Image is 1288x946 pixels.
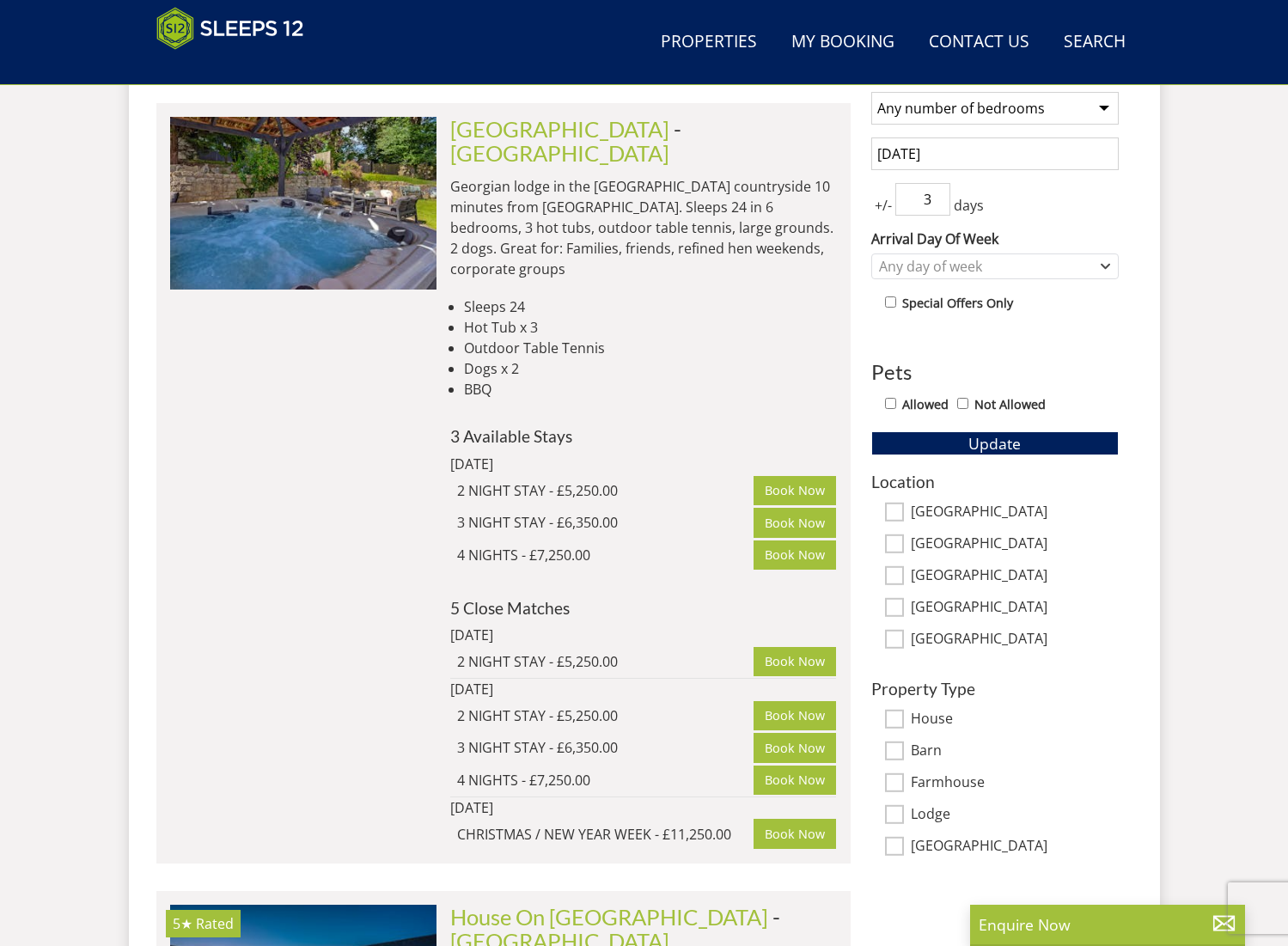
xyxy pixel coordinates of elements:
[911,599,1119,618] label: [GEOGRAPHIC_DATA]
[784,23,901,62] a: My Booking
[450,625,682,645] div: [DATE]
[457,824,754,845] div: CHRISTMAS / NEW YEAR WEEK - £11,250.00
[754,701,836,730] a: Book Now
[148,60,328,75] iframe: Customer reviews powered by Trustpilot
[450,797,682,818] div: [DATE]
[754,508,836,537] a: Book Now
[457,651,754,672] div: 2 NIGHT STAY - £5,250.00
[902,395,949,414] label: Allowed
[911,742,1119,761] label: Barn
[950,195,987,216] span: days
[654,23,764,62] a: Properties
[464,317,837,338] li: Hot Tub x 3
[911,535,1119,554] label: [GEOGRAPHIC_DATA]
[754,733,836,762] a: Book Now
[464,296,837,317] li: Sleeps 24
[979,913,1236,936] p: Enquire Now
[457,705,754,726] div: 2 NIGHT STAY - £5,250.00
[871,229,1119,249] label: Arrival Day Of Week
[450,176,837,279] p: Georgian lodge in the [GEOGRAPHIC_DATA] countryside 10 minutes from [GEOGRAPHIC_DATA]. Sleeps 24 ...
[464,379,837,400] li: BBQ
[911,806,1119,825] label: Lodge
[173,914,192,933] span: House On The Hill has a 5 star rating under the Quality in Tourism Scheme
[450,599,837,617] h4: 5 Close Matches
[450,454,682,474] div: [DATE]
[871,431,1119,455] button: Update
[450,904,768,930] a: House On [GEOGRAPHIC_DATA]
[911,711,1119,729] label: House
[871,137,1119,170] input: Arrival Date
[911,774,1119,793] label: Farmhouse
[754,766,836,795] a: Book Now
[754,476,836,505] a: Book Now
[871,473,1119,491] h3: Location
[922,23,1036,62] a: Contact Us
[1057,23,1132,62] a: Search
[871,680,1119,698] h3: Property Type
[974,395,1046,414] label: Not Allowed
[450,116,681,166] span: -
[450,116,669,142] a: [GEOGRAPHIC_DATA]
[450,427,837,445] h4: 3 Available Stays
[464,338,837,358] li: Outdoor Table Tennis
[754,819,836,848] a: Book Now
[875,257,1097,276] div: Any day of week
[968,433,1021,454] span: Update
[911,567,1119,586] label: [GEOGRAPHIC_DATA]
[457,770,754,790] div: 4 NIGHTS - £7,250.00
[450,679,682,699] div: [DATE]
[156,7,304,50] img: Sleeps 12
[902,294,1013,313] label: Special Offers Only
[464,358,837,379] li: Dogs x 2
[457,480,754,501] div: 2 NIGHT STAY - £5,250.00
[457,512,754,533] div: 3 NIGHT STAY - £6,350.00
[911,631,1119,650] label: [GEOGRAPHIC_DATA]
[754,647,836,676] a: Book Now
[196,914,234,933] span: Rated
[457,545,754,565] div: 4 NIGHTS - £7,250.00
[754,540,836,570] a: Book Now
[871,253,1119,279] div: Combobox
[457,737,754,758] div: 3 NIGHT STAY - £6,350.00
[911,504,1119,522] label: [GEOGRAPHIC_DATA]
[170,117,436,289] img: open-uri20250716-22-em0v1f.original.
[871,195,895,216] span: +/-
[871,361,1119,383] h3: Pets
[911,838,1119,857] label: [GEOGRAPHIC_DATA]
[450,140,669,166] a: [GEOGRAPHIC_DATA]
